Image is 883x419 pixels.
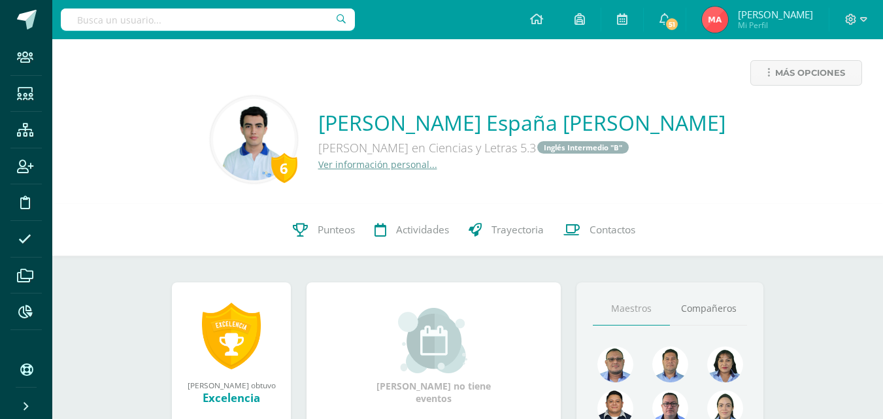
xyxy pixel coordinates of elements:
span: Más opciones [775,61,845,85]
img: 8d3d044f6c5e0d360e86203a217bbd6d.png [702,7,728,33]
img: 2ac039123ac5bd71a02663c3aa063ac8.png [652,346,688,382]
span: Punteos [318,223,355,237]
div: 6 [271,153,297,183]
a: Compañeros [670,292,747,326]
a: Punteos [283,204,365,256]
img: event_small.png [398,308,469,373]
input: Busca un usuario... [61,8,355,31]
img: 99962f3fa423c9b8099341731b303440.png [597,346,633,382]
a: [PERSON_NAME] España [PERSON_NAME] [318,109,725,137]
img: d6ff0dcb8f7508ac323d86092eae967d.png [213,99,295,180]
a: Maestros [593,292,670,326]
span: [PERSON_NAME] [738,8,813,21]
a: Actividades [365,204,459,256]
span: Actividades [396,223,449,237]
span: Mi Perfil [738,20,813,31]
span: 51 [665,17,679,31]
a: Trayectoria [459,204,554,256]
a: Ver información personal... [318,158,437,171]
span: Trayectoria [491,223,544,237]
div: [PERSON_NAME] obtuvo [185,380,278,390]
div: [PERSON_NAME] en Ciencias y Letras 5.3 [318,137,710,158]
div: Excelencia [185,390,278,405]
div: [PERSON_NAME] no tiene eventos [369,308,499,405]
span: Contactos [590,223,635,237]
a: Contactos [554,204,645,256]
a: Inglés Intermedio "B" [537,141,629,154]
img: 371adb901e00c108b455316ee4864f9b.png [707,346,743,382]
a: Más opciones [750,60,862,86]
